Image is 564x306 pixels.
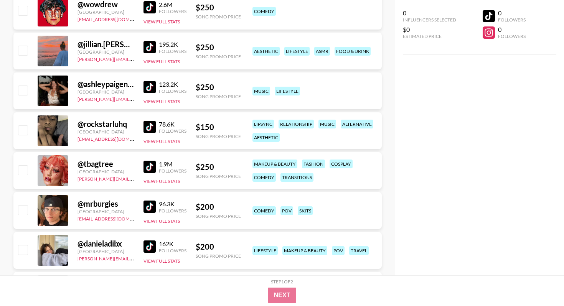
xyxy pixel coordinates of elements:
[143,81,156,93] img: TikTok
[284,47,310,56] div: lifestyle
[196,122,241,132] div: $ 150
[279,120,314,128] div: relationship
[159,200,186,208] div: 96.3K
[298,206,313,215] div: skits
[341,120,373,128] div: alternative
[196,173,241,179] div: Song Promo Price
[78,248,134,254] div: [GEOGRAPHIC_DATA]
[159,8,186,14] div: Followers
[526,268,555,297] iframe: Drift Widget Chat Controller
[252,173,276,182] div: comedy
[330,160,353,168] div: cosplay
[196,133,241,139] div: Song Promo Price
[335,47,371,56] div: food & drink
[252,120,274,128] div: lipsync
[143,218,180,224] button: View Full Stats
[252,133,280,142] div: aesthetic
[78,15,155,22] a: [EMAIL_ADDRESS][DOMAIN_NAME]
[159,128,186,134] div: Followers
[159,240,186,248] div: 162K
[78,39,134,49] div: @ jillian.[PERSON_NAME]
[78,9,134,15] div: [GEOGRAPHIC_DATA]
[196,162,241,172] div: $ 250
[318,120,336,128] div: music
[302,160,325,168] div: fashion
[403,33,456,39] div: Estimated Price
[143,201,156,213] img: TikTok
[252,87,270,95] div: music
[78,135,155,142] a: [EMAIL_ADDRESS][DOMAIN_NAME]
[196,14,241,20] div: Song Promo Price
[196,242,241,252] div: $ 200
[143,121,156,133] img: TikTok
[196,82,241,92] div: $ 250
[271,279,293,285] div: Step 1 of 2
[78,199,134,209] div: @ mrburgies
[159,81,186,88] div: 123.2K
[78,129,134,135] div: [GEOGRAPHIC_DATA]
[159,120,186,128] div: 78.6K
[349,246,369,255] div: travel
[280,173,313,182] div: transitions
[78,214,155,222] a: [EMAIL_ADDRESS][DOMAIN_NAME]
[159,160,186,168] div: 1.9M
[403,26,456,33] div: $0
[196,202,241,212] div: $ 200
[314,47,330,56] div: asmr
[78,119,134,129] div: @ rockstarluhq
[78,95,191,102] a: [PERSON_NAME][EMAIL_ADDRESS][DOMAIN_NAME]
[498,9,526,17] div: 0
[78,254,191,262] a: [PERSON_NAME][EMAIL_ADDRESS][DOMAIN_NAME]
[159,1,186,8] div: 2.6M
[78,55,228,62] a: [PERSON_NAME][EMAIL_ADDRESS][PERSON_NAME][DOMAIN_NAME]
[252,47,280,56] div: aesthetic
[268,288,297,303] button: Next
[143,99,180,104] button: View Full Stats
[159,248,186,253] div: Followers
[196,3,241,12] div: $ 250
[78,174,191,182] a: [PERSON_NAME][EMAIL_ADDRESS][DOMAIN_NAME]
[78,159,134,169] div: @ tbagtree
[143,1,156,13] img: TikTok
[282,246,327,255] div: makeup & beauty
[78,239,134,248] div: @ danieladibx
[196,54,241,59] div: Song Promo Price
[143,41,156,53] img: TikTok
[252,246,278,255] div: lifestyle
[143,240,156,253] img: TikTok
[252,7,276,16] div: comedy
[143,178,180,184] button: View Full Stats
[143,19,180,25] button: View Full Stats
[159,208,186,214] div: Followers
[78,169,134,174] div: [GEOGRAPHIC_DATA]
[78,89,134,95] div: [GEOGRAPHIC_DATA]
[196,253,241,259] div: Song Promo Price
[143,161,156,173] img: TikTok
[159,88,186,94] div: Followers
[159,168,186,174] div: Followers
[159,48,186,54] div: Followers
[332,246,345,255] div: pov
[143,138,180,144] button: View Full Stats
[275,87,300,95] div: lifestyle
[78,79,134,89] div: @ ashleypaigenicholson
[196,43,241,52] div: $ 250
[252,160,297,168] div: makeup & beauty
[143,59,180,64] button: View Full Stats
[498,26,526,33] div: 0
[403,17,456,23] div: Influencers Selected
[280,206,293,215] div: pov
[498,17,526,23] div: Followers
[498,33,526,39] div: Followers
[403,9,456,17] div: 0
[196,213,241,219] div: Song Promo Price
[143,258,180,264] button: View Full Stats
[252,206,276,215] div: comedy
[196,94,241,99] div: Song Promo Price
[159,41,186,48] div: 195.2K
[78,49,134,55] div: [GEOGRAPHIC_DATA]
[78,209,134,214] div: [GEOGRAPHIC_DATA]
